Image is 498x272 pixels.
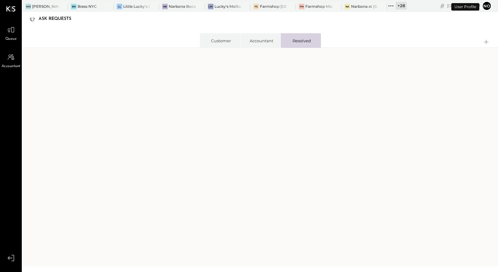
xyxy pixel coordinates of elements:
a: Queue [0,24,21,42]
div: Narbona Boca Ratōn [169,4,195,9]
div: Ask Requests [39,14,78,24]
div: Little Lucky's LLC(Lucky's Soho) [123,4,150,9]
div: Customer [206,38,236,44]
a: Accountant [0,51,21,69]
div: Narbona at [GEOGRAPHIC_DATA] LLC [351,4,378,9]
button: no [482,1,492,11]
div: LM [208,4,214,9]
div: [DATE] [447,3,480,9]
div: FM [299,4,304,9]
div: FS [253,4,259,9]
div: Lucky's Malibu [214,4,241,9]
div: User Profile [451,3,479,11]
div: Accountant [247,38,276,44]
div: copy link [439,2,445,9]
div: Na [345,4,350,9]
div: [PERSON_NAME]'s [32,4,59,9]
li: Resolved [280,33,321,48]
div: LL [117,4,122,9]
span: Accountant [2,64,21,69]
div: Farmshop [GEOGRAPHIC_DATA][PERSON_NAME] [260,4,286,9]
div: BN [71,4,77,9]
div: NB [162,4,168,9]
div: Brass NYC [78,4,97,9]
div: Farmshop Marin [305,4,332,9]
div: + 28 [396,2,407,10]
span: Queue [5,36,17,42]
div: Mo [26,4,31,9]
